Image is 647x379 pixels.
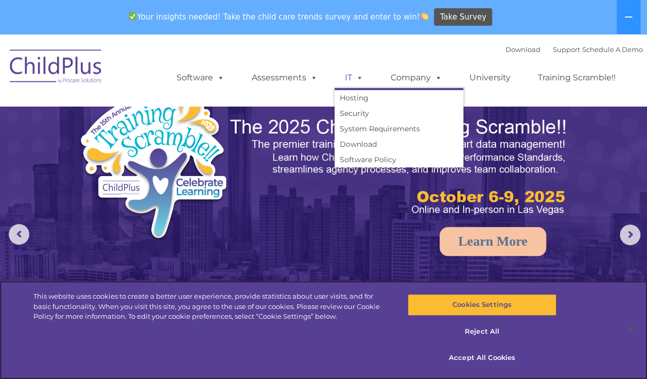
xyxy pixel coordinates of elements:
a: Download [335,136,463,152]
button: Accept All Cookies [408,347,556,369]
a: Security [335,106,463,121]
a: Schedule A Demo [582,45,643,54]
span: Your insights needed! Take the child care trends survey and enter to win! [125,7,433,27]
a: Assessments [241,67,328,88]
span: Phone number [143,110,187,118]
span: Last name [143,68,174,76]
a: Support [553,45,580,54]
a: Hosting [335,90,463,106]
button: Reject All [408,321,556,342]
a: System Requirements [335,121,463,136]
a: Software Policy [335,152,463,167]
a: Company [380,67,452,88]
button: Cookies Settings [408,294,556,316]
a: University [459,67,521,88]
a: Software [166,67,235,88]
font: | [505,45,643,54]
button: Close [619,318,642,340]
a: IT [335,67,374,88]
span: Take Survey [440,8,486,26]
div: This website uses cookies to create a better user experience, provide statistics about user visit... [33,291,388,322]
img: ✅ [129,12,136,20]
a: Take Survey [434,8,492,26]
img: 👏 [421,12,428,20]
a: Training Scramble!! [528,67,626,88]
a: Learn More [440,227,546,256]
a: Download [505,45,540,54]
img: ChildPlus by Procare Solutions [5,42,108,94]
